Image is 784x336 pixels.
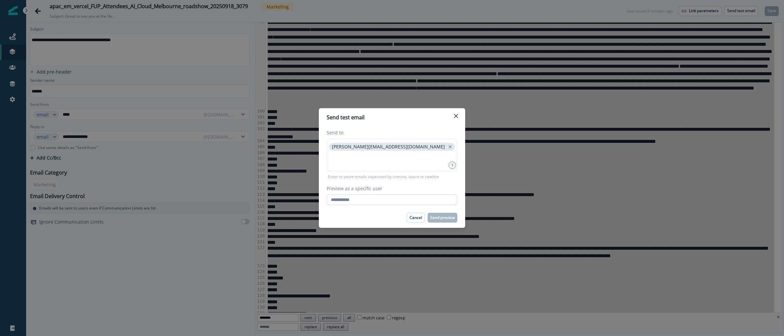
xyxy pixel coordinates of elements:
[332,144,445,150] p: [PERSON_NAME][EMAIL_ADDRESS][DOMAIN_NAME]
[410,215,422,220] p: Cancel
[327,113,365,121] p: Send test email
[449,161,456,169] div: 1
[447,143,453,150] button: close
[327,129,453,136] label: Send to
[327,185,453,192] label: Preview as a specific user
[428,213,457,223] button: Send preview
[451,111,461,121] button: Close
[407,213,425,223] button: Cancel
[430,215,455,220] p: Send preview
[327,174,440,180] p: Enter or paste emails separated by comma, space or newline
